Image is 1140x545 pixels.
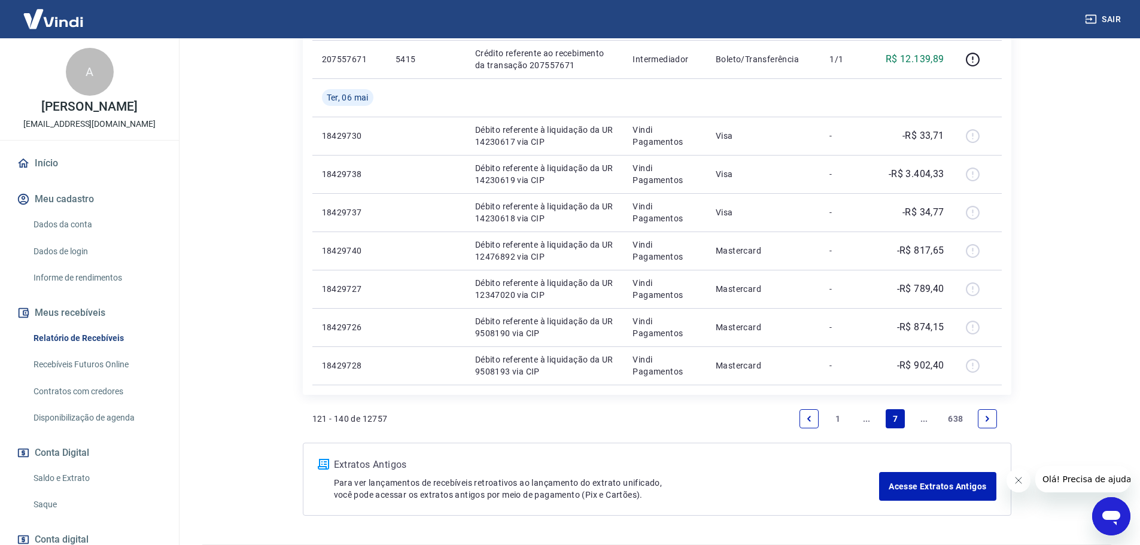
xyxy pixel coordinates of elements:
[716,130,810,142] p: Visa
[475,162,614,186] p: Débito referente à liquidação da UR 14230619 via CIP
[334,477,880,501] p: Para ver lançamentos de recebíveis retroativos ao lançamento do extrato unificado, você pode aces...
[14,300,165,326] button: Meus recebíveis
[829,245,865,257] p: -
[633,239,697,263] p: Vindi Pagamentos
[829,321,865,333] p: -
[633,354,697,377] p: Vindi Pagamentos
[902,205,944,220] p: -R$ 34,77
[327,92,369,103] span: Ter, 06 mai
[716,245,810,257] p: Mastercard
[29,406,165,430] a: Disponibilização de agenda
[829,206,865,218] p: -
[475,277,614,301] p: Débito referente à liquidação da UR 12347020 via CIP
[23,118,156,130] p: [EMAIL_ADDRESS][DOMAIN_NAME]
[396,53,456,65] p: 5415
[943,409,968,428] a: Page 638
[829,360,865,372] p: -
[29,379,165,404] a: Contratos com credores
[716,168,810,180] p: Visa
[897,358,944,373] p: -R$ 902,40
[14,440,165,466] button: Conta Digital
[475,354,614,377] p: Débito referente à liquidação da UR 9508193 via CIP
[14,150,165,176] a: Início
[857,409,876,428] a: Jump backward
[633,200,697,224] p: Vindi Pagamentos
[475,200,614,224] p: Débito referente à liquidação da UR 14230618 via CIP
[897,243,944,258] p: -R$ 817,65
[334,458,880,472] p: Extratos Antigos
[475,47,614,71] p: Crédito referente ao recebimento da transação 207557671
[66,48,114,96] div: A
[716,360,810,372] p: Mastercard
[322,245,376,257] p: 18429740
[14,1,92,37] img: Vindi
[914,409,934,428] a: Jump forward
[318,459,329,470] img: ícone
[795,404,1001,433] ul: Pagination
[29,492,165,517] a: Saque
[716,206,810,218] p: Visa
[475,124,614,148] p: Débito referente à liquidação da UR 14230617 via CIP
[475,315,614,339] p: Débito referente à liquidação da UR 9508190 via CIP
[322,321,376,333] p: 18429726
[829,53,865,65] p: 1/1
[716,283,810,295] p: Mastercard
[29,352,165,377] a: Recebíveis Futuros Online
[312,413,388,425] p: 121 - 140 de 12757
[902,129,944,143] p: -R$ 33,71
[475,239,614,263] p: Débito referente à liquidação da UR 12476892 via CIP
[322,360,376,372] p: 18429728
[322,168,376,180] p: 18429738
[829,168,865,180] p: -
[1007,468,1030,492] iframe: Fechar mensagem
[633,162,697,186] p: Vindi Pagamentos
[322,283,376,295] p: 18429727
[897,282,944,296] p: -R$ 789,40
[29,266,165,290] a: Informe de rendimentos
[7,8,101,18] span: Olá! Precisa de ajuda?
[716,321,810,333] p: Mastercard
[633,277,697,301] p: Vindi Pagamentos
[41,101,137,113] p: [PERSON_NAME]
[1035,466,1130,492] iframe: Mensagem da empresa
[633,53,697,65] p: Intermediador
[879,472,996,501] a: Acesse Extratos Antigos
[633,124,697,148] p: Vindi Pagamentos
[1092,497,1130,535] iframe: Botão para abrir a janela de mensagens
[322,130,376,142] p: 18429730
[897,320,944,334] p: -R$ 874,15
[886,52,944,66] p: R$ 12.139,89
[29,239,165,264] a: Dados de login
[14,186,165,212] button: Meu cadastro
[716,53,810,65] p: Boleto/Transferência
[978,409,997,428] a: Next page
[829,130,865,142] p: -
[828,409,847,428] a: Page 1
[886,409,905,428] a: Page 7 is your current page
[1083,8,1126,31] button: Sair
[799,409,819,428] a: Previous page
[633,315,697,339] p: Vindi Pagamentos
[829,283,865,295] p: -
[322,206,376,218] p: 18429737
[29,212,165,237] a: Dados da conta
[322,53,376,65] p: 207557671
[29,326,165,351] a: Relatório de Recebíveis
[29,466,165,491] a: Saldo e Extrato
[889,167,944,181] p: -R$ 3.404,33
